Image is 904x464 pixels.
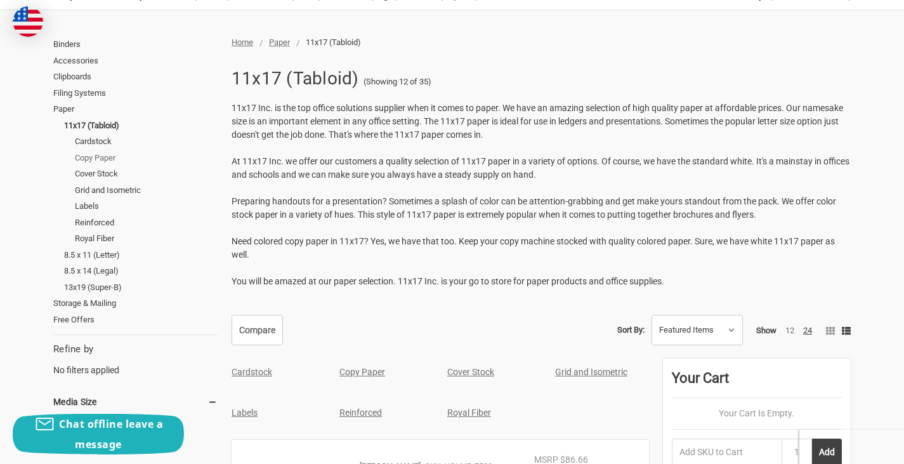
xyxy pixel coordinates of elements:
[75,182,218,199] a: Grid and Isometric
[803,326,812,335] a: 24
[53,36,218,53] a: Binders
[269,37,290,47] a: Paper
[447,408,491,418] a: Royal Fiber
[756,326,776,335] span: Show
[232,367,272,377] a: Cardstock
[75,133,218,150] a: Cardstock
[232,408,258,418] a: Labels
[306,37,361,47] span: 11x17 (Tabloid)
[672,407,842,420] p: Your Cart Is Empty.
[53,85,218,102] a: Filing Systems
[13,6,43,37] img: duty and tax information for United States
[785,326,794,335] a: 12
[232,156,849,180] span: At 11x17 Inc. we offer our customers a quality selection of 11x17 paper in a variety of options. ...
[799,430,904,464] iframe: Google Customer Reviews
[232,37,253,47] a: Home
[53,101,218,117] a: Paper
[53,295,218,312] a: Storage & Mailing
[672,368,842,398] div: Your Cart
[555,367,627,377] a: Grid and Isometric
[232,315,283,345] a: Compare
[232,196,836,220] span: Preparing handouts for a presentation? Sometimes a splash of color can be attention-grabbing and ...
[64,247,218,263] a: 8.5 x 11 (Letter)
[75,230,218,247] a: Royal Fiber
[53,394,218,409] h5: Media Size
[13,414,184,454] button: Chat offline leave a message
[447,367,494,377] a: Cover Stock
[53,69,218,85] a: Clipboards
[59,417,163,451] span: Chat offline leave a message
[232,236,835,260] span: Need colored copy paper in 11x17? Yes, we have that too. Keep your copy machine stocked with qual...
[64,279,218,296] a: 13x19 (Super-B)
[64,263,218,279] a: 8.5 x 14 (Legal)
[75,215,218,231] a: Reinforced
[53,342,218,376] div: No filters applied
[617,321,645,340] label: Sort By:
[232,62,359,95] h1: 11x17 (Tabloid)
[75,198,218,215] a: Labels
[53,53,218,69] a: Accessories
[364,76,431,88] span: (Showing 12 of 35)
[339,367,385,377] a: Copy Paper
[75,166,218,182] a: Cover Stock
[53,342,218,357] h5: Refine by
[232,103,843,140] span: 11x17 Inc. is the top office solutions supplier when it comes to paper. We have an amazing select...
[339,408,382,418] a: Reinforced
[75,150,218,166] a: Copy Paper
[53,312,218,328] a: Free Offers
[232,276,664,286] span: You will be amazed at our paper selection. 11x17 Inc. is your go to store for paper products and ...
[64,117,218,134] a: 11x17 (Tabloid)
